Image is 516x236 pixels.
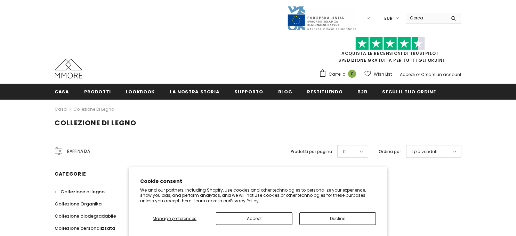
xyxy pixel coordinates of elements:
img: Fidati di Pilot Stars [355,37,425,50]
a: Prodotti [84,84,111,99]
a: Lookbook [126,84,155,99]
a: B2B [357,84,367,99]
a: Blog [278,84,292,99]
span: 12 [343,148,347,155]
a: Collezione Organika [55,198,102,210]
a: Restituendo [307,84,342,99]
span: Collezione biodegradabile [55,213,116,219]
label: Prodotti per pagina [291,148,332,155]
a: Acquista le recensioni di TrustPilot [341,50,439,56]
a: La nostra storia [170,84,219,99]
img: Casi MMORE [55,59,82,78]
span: I più venduti [412,148,437,155]
button: Accept [216,212,292,225]
a: Collezione biodegradabile [55,210,116,222]
a: Privacy Policy [230,198,259,204]
span: Categorie [55,170,86,177]
a: Casa [55,105,67,113]
button: Decline [299,212,376,225]
span: Collezione personalizzata [55,225,115,231]
span: Collezione Organika [55,201,102,207]
span: Lookbook [126,88,155,95]
span: Collezione di legno [55,118,136,128]
span: Blog [278,88,292,95]
a: Creare un account [421,71,461,77]
label: Ordina per [379,148,401,155]
span: supporto [234,88,263,95]
a: Collezione personalizzata [55,222,115,234]
span: Raffina da [67,147,90,155]
a: Javni Razpis [287,15,356,21]
a: supporto [234,84,263,99]
span: or [416,71,420,77]
a: Collezione di legno [73,106,114,112]
img: Javni Razpis [287,6,356,31]
a: Wish List [364,68,392,80]
span: Prodotti [84,88,111,95]
a: Segui il tuo ordine [382,84,436,99]
span: Casa [55,88,69,95]
a: Collezione di legno [55,186,105,198]
span: Restituendo [307,88,342,95]
span: Collezione di legno [61,188,105,195]
span: B2B [357,88,367,95]
button: Manage preferences [140,212,209,225]
a: Carrello 0 [319,69,360,79]
a: Accedi [400,71,415,77]
h2: Cookie consent [140,178,376,185]
span: Manage preferences [153,216,196,221]
span: EUR [384,15,393,22]
input: Search Site [406,13,446,23]
p: We and our partners, including Shopify, use cookies and other technologies to personalize your ex... [140,187,376,204]
span: 0 [348,70,356,78]
span: Segui il tuo ordine [382,88,436,95]
span: SPEDIZIONE GRATUITA PER TUTTI GLI ORDINI [319,40,461,63]
a: Casa [55,84,69,99]
span: La nostra storia [170,88,219,95]
span: Wish List [374,71,392,78]
span: Carrello [329,71,345,78]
